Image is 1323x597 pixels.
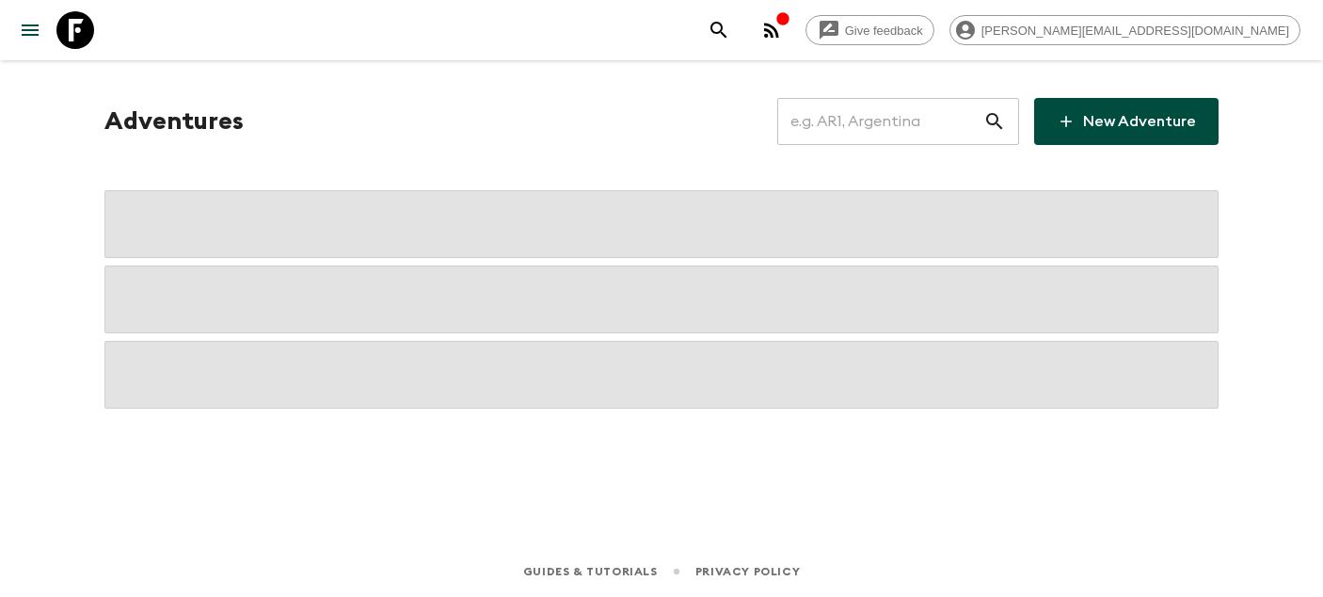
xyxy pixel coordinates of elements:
[700,11,738,49] button: search adventures
[523,561,658,582] a: Guides & Tutorials
[777,95,983,148] input: e.g. AR1, Argentina
[1034,98,1219,145] a: New Adventure
[971,24,1299,38] span: [PERSON_NAME][EMAIL_ADDRESS][DOMAIN_NAME]
[949,15,1300,45] div: [PERSON_NAME][EMAIL_ADDRESS][DOMAIN_NAME]
[805,15,934,45] a: Give feedback
[104,103,244,140] h1: Adventures
[835,24,933,38] span: Give feedback
[11,11,49,49] button: menu
[695,561,800,582] a: Privacy Policy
